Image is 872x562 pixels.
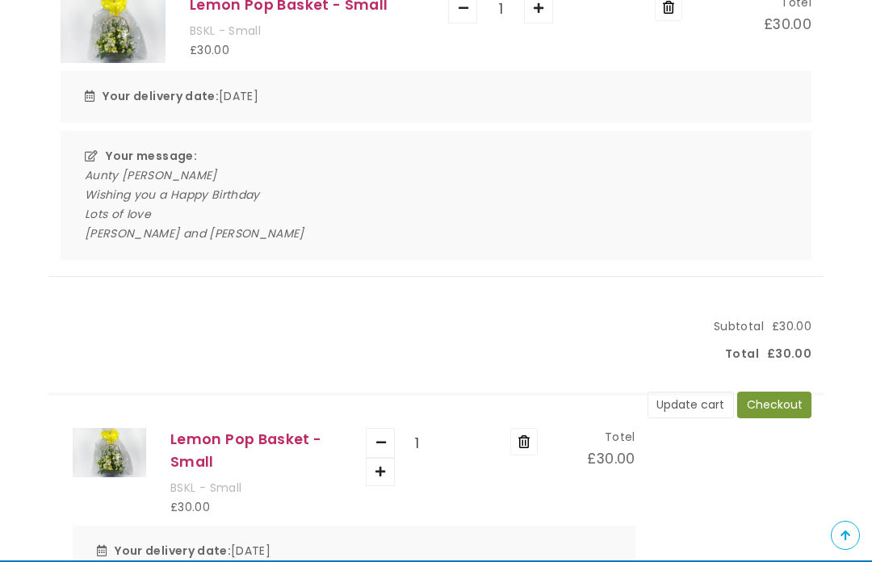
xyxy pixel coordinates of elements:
[717,345,767,364] span: Total
[73,428,146,477] img: Lemon Pop Basket
[706,317,772,337] span: Subtotal
[103,88,219,104] strong: Your delivery date:
[170,498,342,518] div: £30.00
[106,148,197,164] strong: Your message:
[115,543,231,559] strong: Your delivery date:
[562,447,635,472] div: £30.00
[85,166,787,244] div: Aunty [PERSON_NAME] Wishing you a Happy Birthday Lots of love [PERSON_NAME] and [PERSON_NAME]
[767,345,811,364] span: £30.00
[737,392,811,419] button: Checkout
[648,392,734,419] button: Update cart
[190,22,424,41] div: BSKL - Small
[706,13,811,37] div: £30.00
[562,428,635,447] div: Totel
[170,428,342,473] h5: Lemon Pop Basket - Small
[219,88,258,104] time: [DATE]
[772,317,811,337] span: £30.00
[231,543,270,559] time: [DATE]
[170,479,342,498] div: BSKL - Small
[190,41,424,61] div: £30.00
[510,428,538,455] button: Remove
